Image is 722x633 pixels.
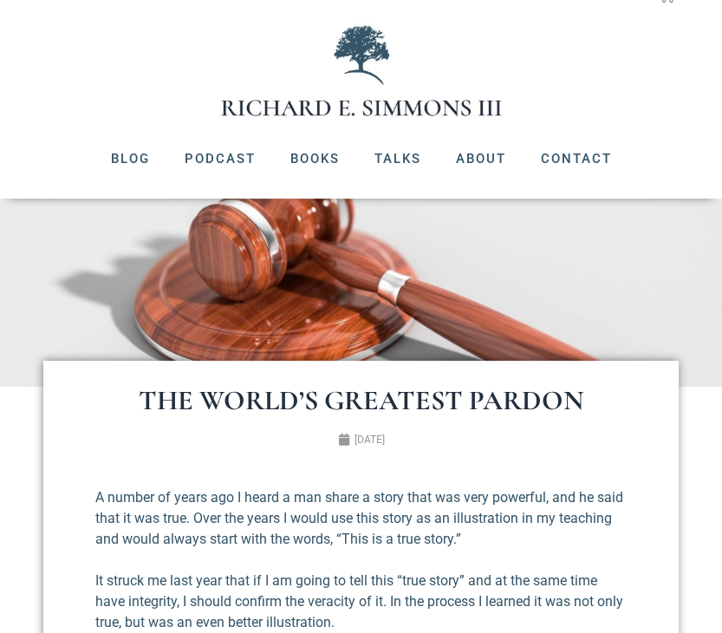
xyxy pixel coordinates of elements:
[354,434,385,446] time: [DATE]
[338,432,385,447] a: [DATE]
[94,136,167,181] a: Blog
[95,487,627,550] p: A number of years ago I heard a man share a story that was very powerful, and he said that it was...
[87,387,635,414] h1: The World’s Greatest Pardon
[357,136,439,181] a: Talks
[524,136,629,181] a: Contact
[273,136,357,181] a: Books
[167,136,273,181] a: Podcast
[17,136,705,181] nav: Menu
[439,136,524,181] a: About
[95,571,627,633] p: It struck me last year that if I am going to tell this “true story” and at the same time have int...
